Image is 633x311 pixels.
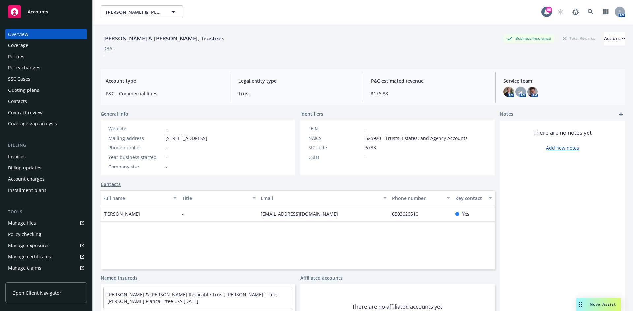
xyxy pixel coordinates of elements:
[5,240,87,251] a: Manage exposures
[365,144,376,151] span: 6733
[108,154,163,161] div: Year business started
[8,40,28,51] div: Coverage
[103,52,105,59] span: .
[590,301,616,307] span: Nova Assist
[599,5,613,18] a: Switch app
[5,174,87,184] a: Account charges
[106,90,222,97] span: P&C - Commercial lines
[166,154,167,161] span: -
[5,63,87,73] a: Policy changes
[8,51,24,62] div: Policies
[8,151,26,162] div: Invoices
[308,154,363,161] div: CSLB
[371,90,487,97] span: $176.88
[179,190,258,206] button: Title
[8,85,39,95] div: Quoting plans
[103,45,115,52] div: DBA: -
[8,174,45,184] div: Account charges
[108,125,163,132] div: Website
[101,34,227,43] div: [PERSON_NAME] & [PERSON_NAME], Trustees
[261,211,343,217] a: [EMAIL_ADDRESS][DOMAIN_NAME]
[106,77,222,84] span: Account type
[604,32,625,45] button: Actions
[392,195,442,202] div: Phone number
[101,5,183,18] button: [PERSON_NAME] & [PERSON_NAME], Trustees
[5,209,87,215] div: Tools
[182,195,248,202] div: Title
[8,63,40,73] div: Policy changes
[5,229,87,240] a: Policy checking
[569,5,582,18] a: Report a Bug
[8,274,39,284] div: Manage BORs
[554,5,567,18] a: Start snowing
[8,29,28,39] div: Overview
[8,251,51,262] div: Manage certificates
[238,77,355,84] span: Legal entity type
[584,5,597,18] a: Search
[8,263,41,273] div: Manage claims
[371,77,487,84] span: P&C estimated revenue
[108,135,163,142] div: Mailing address
[533,129,592,137] span: There are no notes yet
[106,9,163,15] span: [PERSON_NAME] & [PERSON_NAME], Trustees
[182,210,184,217] span: -
[258,190,389,206] button: Email
[5,218,87,228] a: Manage files
[5,40,87,51] a: Coverage
[352,303,442,311] span: There are no affiliated accounts yet
[101,274,137,281] a: Named insureds
[527,87,538,97] img: photo
[5,251,87,262] a: Manage certificates
[5,263,87,273] a: Manage claims
[8,229,41,240] div: Policy checking
[103,195,169,202] div: Full name
[166,135,207,142] span: [STREET_ADDRESS]
[108,144,163,151] div: Phone number
[559,34,599,42] div: Total Rewards
[8,107,43,118] div: Contract review
[8,74,30,84] div: SSC Cases
[103,210,140,217] span: [PERSON_NAME]
[238,90,355,97] span: Trust
[453,190,495,206] button: Key contact
[5,185,87,195] a: Installment plans
[518,89,523,95] span: SF
[28,9,48,14] span: Accounts
[576,298,621,311] button: Nova Assist
[455,195,485,202] div: Key contact
[5,74,87,84] a: SSC Cases
[5,96,87,107] a: Contacts
[108,163,163,170] div: Company size
[308,135,363,142] div: NAICS
[365,154,367,161] span: -
[308,144,363,151] div: SIC code
[8,118,57,129] div: Coverage gap analysis
[8,185,46,195] div: Installment plans
[12,289,61,296] span: Open Client Navigator
[503,34,554,42] div: Business Insurance
[462,210,469,217] span: Yes
[101,110,128,117] span: General info
[300,110,323,117] span: Identifiers
[5,163,87,173] a: Billing updates
[617,110,625,118] a: add
[101,181,121,188] a: Contacts
[8,240,50,251] div: Manage exposures
[392,211,424,217] a: 6503026510
[5,274,87,284] a: Manage BORs
[5,29,87,39] a: Overview
[300,274,343,281] a: Affiliated accounts
[546,144,579,151] a: Add new notes
[503,77,620,84] span: Service team
[546,7,552,13] div: 86
[166,144,167,151] span: -
[576,298,585,311] div: Drag to move
[365,125,367,132] span: -
[5,85,87,95] a: Quoting plans
[5,51,87,62] a: Policies
[503,87,514,97] img: photo
[308,125,363,132] div: FEIN
[5,118,87,129] a: Coverage gap analysis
